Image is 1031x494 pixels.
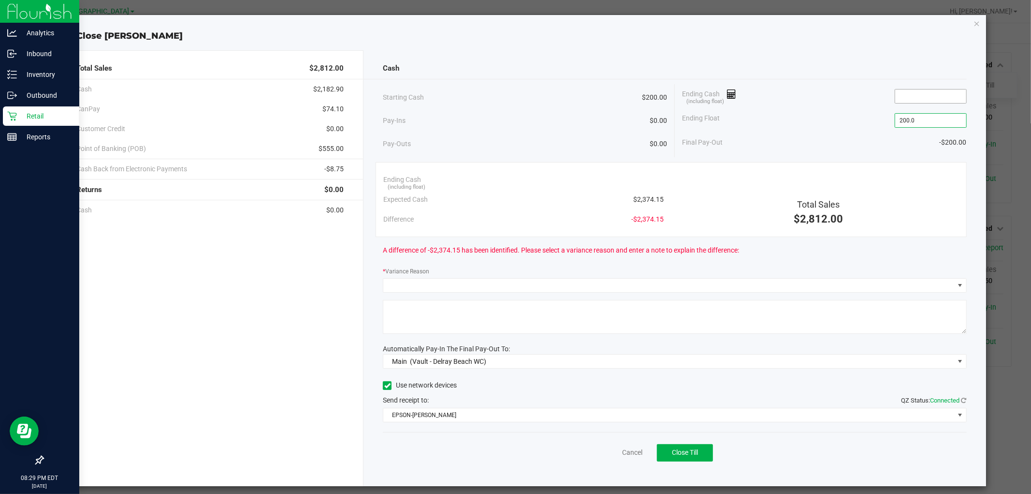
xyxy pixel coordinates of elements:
[324,164,344,174] span: -$8.75
[383,195,428,205] span: Expected Cash
[622,448,642,458] a: Cancel
[76,205,92,215] span: Cash
[633,195,664,205] span: $2,374.15
[7,132,17,142] inline-svg: Reports
[4,482,75,490] p: [DATE]
[76,144,146,154] span: Point of Banking (POB)
[324,184,344,195] span: $0.00
[4,474,75,482] p: 08:29 PM EDT
[17,110,75,122] p: Retail
[901,397,967,404] span: QZ Status:
[309,63,344,74] span: $2,812.00
[326,124,344,134] span: $0.00
[76,104,100,114] span: CanPay
[76,124,125,134] span: Customer Credit
[7,28,17,38] inline-svg: Analytics
[392,358,407,365] span: Main
[10,417,39,446] iframe: Resource center
[7,111,17,121] inline-svg: Retail
[319,144,344,154] span: $555.00
[797,199,840,210] span: Total Sales
[383,214,414,225] span: Difference
[383,139,411,149] span: Pay-Outs
[940,137,967,148] span: -$200.00
[7,90,17,100] inline-svg: Outbound
[383,345,510,353] span: Automatically Pay-In The Final Pay-Out To:
[76,164,187,174] span: Cash Back from Electronic Payments
[7,70,17,79] inline-svg: Inventory
[672,449,698,456] span: Close Till
[7,49,17,59] inline-svg: Inbound
[76,63,112,74] span: Total Sales
[17,131,75,143] p: Reports
[383,245,739,255] span: A difference of -$2,374.15 has been identified. Please select a variance reason and enter a note ...
[631,214,664,225] span: -$2,374.15
[76,84,92,94] span: Cash
[657,444,713,462] button: Close Till
[930,397,960,404] span: Connected
[686,98,724,106] span: (including float)
[326,205,344,215] span: $0.00
[17,69,75,80] p: Inventory
[650,116,667,126] span: $0.00
[383,267,429,276] label: Variance Reason
[682,89,736,104] span: Ending Cash
[17,48,75,60] p: Inbound
[383,408,954,422] span: EPSON-[PERSON_NAME]
[682,137,723,148] span: Final Pay-Out
[383,92,424,103] span: Starting Cash
[383,175,421,185] span: Ending Cash
[388,183,426,192] span: (including float)
[383,396,429,404] span: Send receipt to:
[52,30,986,43] div: Close [PERSON_NAME]
[642,92,667,103] span: $200.00
[794,213,843,225] span: $2,812.00
[650,139,667,149] span: $0.00
[17,27,75,39] p: Analytics
[383,116,406,126] span: Pay-Ins
[313,84,344,94] span: $2,182.90
[383,63,399,74] span: Cash
[322,104,344,114] span: $74.10
[410,358,486,365] span: (Vault - Delray Beach WC)
[76,180,344,200] div: Returns
[383,380,457,390] label: Use network devices
[682,113,720,128] span: Ending Float
[17,90,75,101] p: Outbound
